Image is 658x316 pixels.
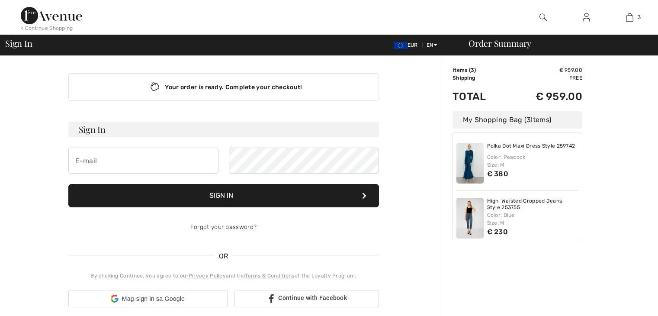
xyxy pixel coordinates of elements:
span: € 230 [487,228,508,236]
div: Order Summary [458,39,653,48]
img: search the website [539,12,547,23]
a: Sign In [576,12,597,23]
span: OR [215,251,233,261]
div: Your order is ready. Complete your checkout! [68,73,379,101]
td: € 959.00 [507,66,582,74]
td: € 959.00 [507,82,582,111]
img: High-Waisted Cropped Jeans Style 253755 [456,198,484,239]
div: Color: Peacock Size: M [487,153,579,169]
img: Polka Dot Maxi Dress Style 259742 [456,143,484,184]
span: Continue with Facebook [278,294,347,301]
a: Continue with Facebook [234,290,379,307]
h3: Sign In [68,122,379,137]
td: Items ( ) [453,66,507,74]
span: € 380 [487,170,509,178]
a: Terms & Conditions [245,273,294,279]
span: 3 [638,13,641,21]
span: Mag-sign in sa Google [122,294,185,303]
span: EN [427,42,437,48]
div: Color: Blue Size: M [487,211,579,227]
a: Forgot your password? [190,223,257,231]
td: Free [507,74,582,82]
img: Euro [394,42,408,49]
td: Total [453,82,507,111]
td: Shipping [453,74,507,82]
span: 3 [471,67,474,73]
span: Sign In [5,39,32,48]
a: 3 [608,12,651,23]
div: My Shopping Bag ( Items) [453,111,582,129]
span: EUR [394,42,421,48]
div: By clicking Continue, you agree to our and the of the Loyalty Program. [68,272,379,280]
div: Mag-sign in sa Google [68,290,228,307]
img: 1ère Avenue [21,7,82,24]
button: Sign In [68,184,379,207]
img: My Info [583,12,590,23]
input: E-mail [68,148,218,174]
span: 3 [526,116,531,124]
div: < Continue Shopping [21,24,73,32]
a: Privacy Policy [189,273,226,279]
img: My Bag [626,12,633,23]
a: Polka Dot Maxi Dress Style 259742 [487,143,575,150]
a: High-Waisted Cropped Jeans Style 253755 [487,198,579,211]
